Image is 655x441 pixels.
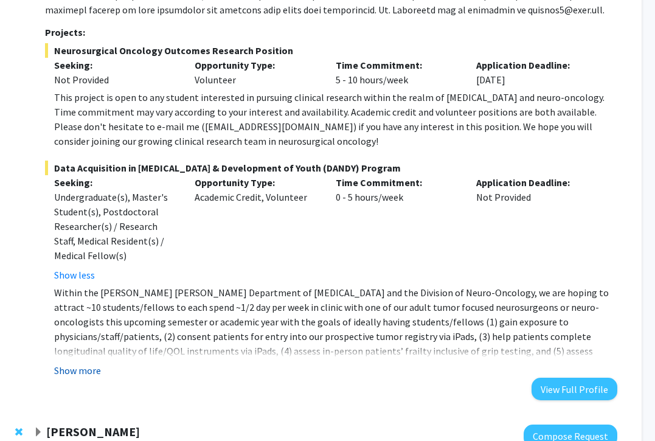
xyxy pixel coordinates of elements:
[476,58,599,72] p: Application Deadline:
[9,386,52,432] iframe: Chat
[45,43,617,58] span: Neurosurgical Oncology Outcomes Research Position
[195,175,317,190] p: Opportunity Type:
[467,58,608,87] div: [DATE]
[46,424,140,439] strong: [PERSON_NAME]
[54,363,101,378] button: Show more
[54,58,177,72] p: Seeking:
[336,175,459,190] p: Time Commitment:
[467,175,608,282] div: Not Provided
[476,175,599,190] p: Application Deadline:
[336,58,459,72] p: Time Commitment:
[45,161,617,175] span: Data Acquisition in [MEDICAL_DATA] & Development of Youth (DANDY) Program
[327,58,468,87] div: 5 - 10 hours/week
[54,268,95,282] button: Show less
[54,90,617,148] div: This project is open to any student interested in pursuing clinical research within the realm of ...
[185,58,327,87] div: Volunteer
[195,58,317,72] p: Opportunity Type:
[327,175,468,282] div: 0 - 5 hours/week
[54,190,177,263] div: Undergraduate(s), Master's Student(s), Postdoctoral Researcher(s) / Research Staff, Medical Resid...
[54,175,177,190] p: Seeking:
[45,26,85,38] strong: Projects:
[33,428,43,437] span: Expand Arvind Pathak Bookmark
[15,427,23,437] span: Remove Arvind Pathak from bookmarks
[54,285,617,373] p: Within the [PERSON_NAME] [PERSON_NAME] Department of [MEDICAL_DATA] and the Division of Neuro-Onc...
[185,175,327,282] div: Academic Credit, Volunteer
[54,72,177,87] div: Not Provided
[532,378,617,400] button: View Full Profile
